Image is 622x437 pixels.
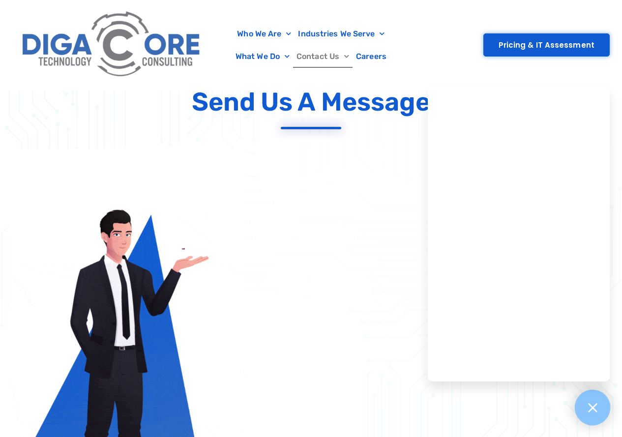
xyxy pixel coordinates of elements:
[211,23,411,68] nav: Menu
[232,45,293,68] a: What We Do
[192,87,431,117] p: Send Us a Message
[499,41,594,49] span: Pricing & IT Assessment
[293,45,353,68] a: Contact Us
[483,33,610,57] a: Pricing & IT Assessment
[428,87,610,381] iframe: Chatgenie Messenger
[17,5,207,85] img: Digacore Logo
[234,23,295,45] a: Who We Are
[295,23,388,45] a: Industries We Serve
[353,45,390,68] a: Careers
